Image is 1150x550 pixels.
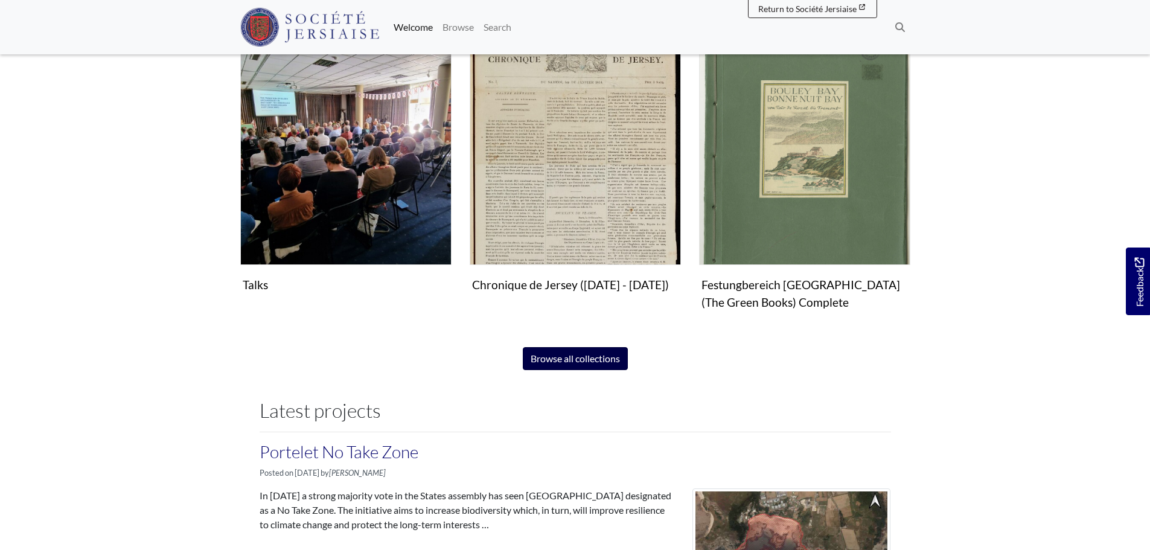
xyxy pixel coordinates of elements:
[260,488,674,532] p: In [DATE] a strong majority vote in the States assembly has seen [GEOGRAPHIC_DATA] designated as ...
[523,347,628,370] a: Browse all collections
[699,54,910,315] a: Festungbereich Jersey (The Green Books) CompleteFestungbereich [GEOGRAPHIC_DATA] (The Green Books...
[470,54,681,297] a: Chronique de Jersey (1814 - 1959)Chronique de Jersey ([DATE] - [DATE])
[240,8,380,46] img: Société Jersiaise
[240,54,452,297] a: TalksTalks
[461,54,690,333] div: Subcollection
[240,54,452,265] img: Talks
[260,467,891,479] p: Posted on [DATE] by
[389,15,438,39] a: Welcome
[240,26,910,347] section: Subcollections
[1126,248,1150,315] a: Would you like to provide feedback?
[329,468,386,478] em: [PERSON_NAME]
[690,54,919,333] div: Subcollection
[260,399,891,422] h2: Latest projects
[758,4,857,14] span: Return to Société Jersiaise
[470,54,681,265] img: Chronique de Jersey (1814 - 1959)
[699,54,910,265] img: Festungbereich Jersey (The Green Books) Complete
[240,5,380,50] a: Société Jersiaise logo
[260,441,418,462] a: Portelet No Take Zone
[1132,257,1146,306] span: Feedback
[479,15,516,39] a: Search
[438,15,479,39] a: Browse
[231,54,461,333] div: Subcollection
